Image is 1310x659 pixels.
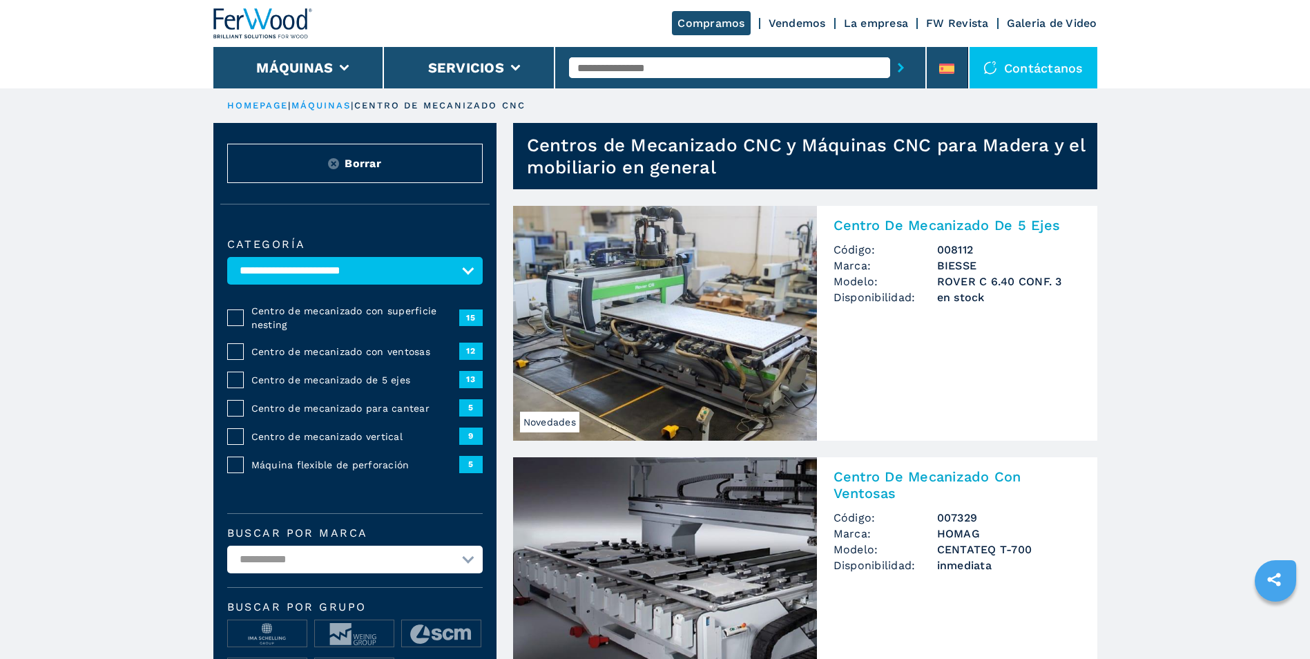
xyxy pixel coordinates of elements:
p: centro de mecanizado cnc [354,99,526,112]
span: 13 [459,371,483,388]
img: Centro De Mecanizado De 5 Ejes BIESSE ROVER C 6.40 CONF. 3 [513,206,817,441]
button: submit-button [890,52,912,84]
img: Contáctanos [983,61,997,75]
span: Novedades [520,412,579,432]
h2: Centro De Mecanizado Con Ventosas [834,468,1081,502]
span: inmediata [937,557,1081,573]
span: Modelo: [834,274,937,289]
span: Borrar [345,155,381,171]
a: HOMEPAGE [227,100,289,111]
a: FW Revista [926,17,989,30]
h3: 007329 [937,510,1081,526]
img: Reset [328,158,339,169]
span: Centro de mecanizado para cantear [251,401,459,415]
h1: Centros de Mecanizado CNC y Máquinas CNC para Madera y el mobiliario en general [527,134,1097,178]
span: 9 [459,428,483,444]
span: | [351,100,354,111]
span: Marca: [834,258,937,274]
button: Máquinas [256,59,333,76]
a: Vendemos [769,17,826,30]
a: La empresa [844,17,909,30]
span: 12 [459,343,483,359]
label: categoría [227,239,483,250]
h3: ROVER C 6.40 CONF. 3 [937,274,1081,289]
button: ResetBorrar [227,144,483,183]
img: Ferwood [213,8,313,39]
img: image [402,620,481,648]
a: Galeria de Video [1007,17,1097,30]
span: Disponibilidad: [834,557,937,573]
button: Servicios [428,59,504,76]
img: image [315,620,394,648]
span: Código: [834,242,937,258]
span: Modelo: [834,542,937,557]
a: Centro De Mecanizado De 5 Ejes BIESSE ROVER C 6.40 CONF. 3NovedadesCentro De Mecanizado De 5 Ejes... [513,206,1097,441]
div: Contáctanos [970,47,1097,88]
img: image [228,620,307,648]
span: Buscar por grupo [227,602,483,613]
span: 5 [459,456,483,472]
a: Compramos [672,11,750,35]
h3: HOMAG [937,526,1081,542]
span: 5 [459,399,483,416]
span: Centro de mecanizado con superficie nesting [251,304,459,332]
a: máquinas [291,100,351,111]
h2: Centro De Mecanizado De 5 Ejes [834,217,1081,233]
a: sharethis [1257,562,1291,597]
span: Centro de mecanizado de 5 ejes [251,373,459,387]
label: Buscar por marca [227,528,483,539]
span: en stock [937,289,1081,305]
span: Código: [834,510,937,526]
span: Disponibilidad: [834,289,937,305]
span: Centro de mecanizado vertical [251,430,459,443]
span: Centro de mecanizado con ventosas [251,345,459,359]
iframe: Chat [1251,597,1300,649]
h3: BIESSE [937,258,1081,274]
h3: CENTATEQ T-700 [937,542,1081,557]
span: 15 [459,309,483,326]
span: Marca: [834,526,937,542]
h3: 008112 [937,242,1081,258]
span: Máquina flexible de perforación [251,458,459,472]
span: | [288,100,291,111]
